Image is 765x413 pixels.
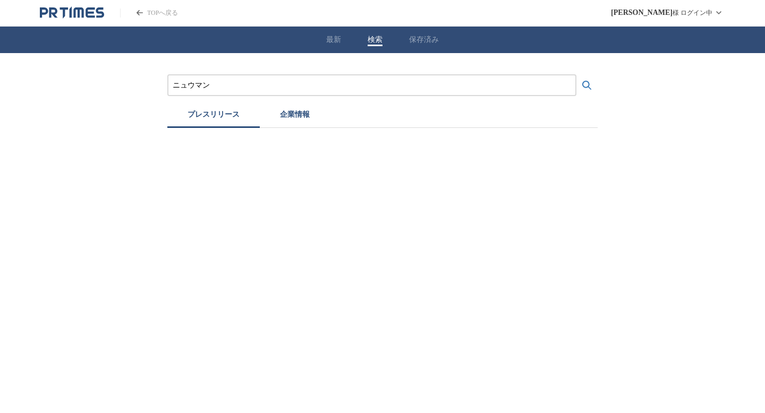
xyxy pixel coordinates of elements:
[576,75,598,96] button: 検索する
[40,6,104,19] a: PR TIMESのトップページはこちら
[326,35,341,45] button: 最新
[173,80,571,91] input: プレスリリースおよび企業を検索する
[260,105,330,128] button: 企業情報
[120,8,178,18] a: PR TIMESのトップページはこちら
[611,8,673,17] span: [PERSON_NAME]
[368,35,382,45] button: 検索
[167,105,260,128] button: プレスリリース
[409,35,439,45] button: 保存済み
